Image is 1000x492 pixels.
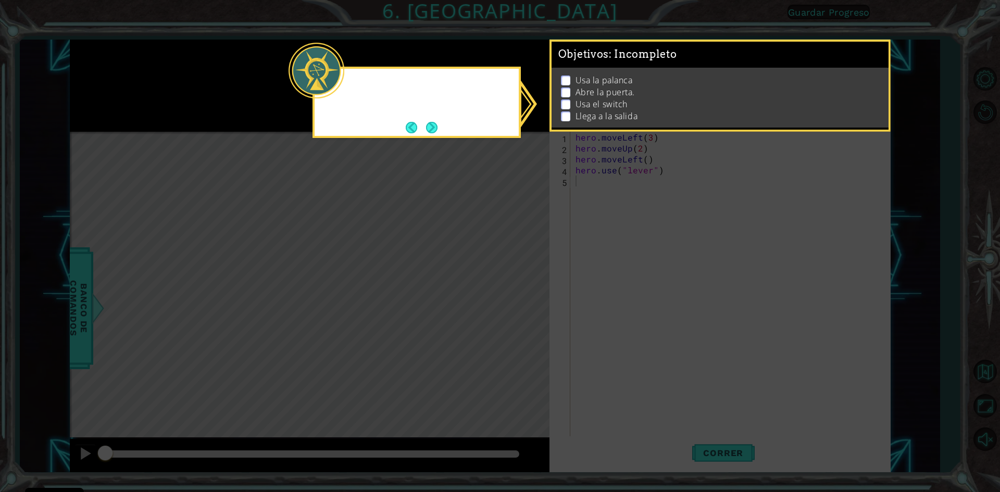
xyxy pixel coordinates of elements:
p: Abre la puerta. [576,86,635,98]
p: Usa la palanca [576,74,633,86]
span: Objetivos [558,48,677,61]
span: : Incompleto [609,48,677,60]
button: Back [406,122,426,133]
p: Usa el switch [576,98,628,110]
p: Llega a la salida [576,110,637,122]
button: Next [426,122,438,133]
